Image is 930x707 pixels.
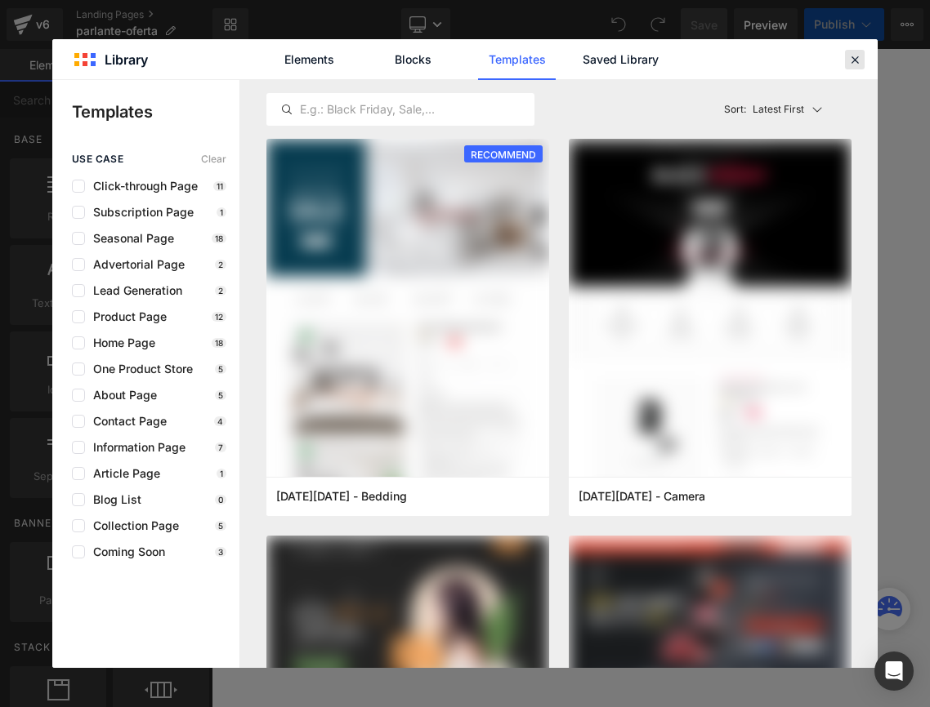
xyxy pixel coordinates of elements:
span: Product Page [85,310,167,323]
a: Saved Library [582,39,659,80]
span: ★★★★★ [10,460,65,482]
p: 18 [212,338,226,348]
span: Collection Page [85,519,179,532]
span: Coming Soon [85,545,165,558]
p: 2 [215,260,226,269]
p: 4 [214,416,226,426]
p: 11 [213,181,226,191]
span: Contact Page [85,415,167,428]
p: 7 [215,442,226,452]
button: Latest FirstSort:Latest First [718,93,852,126]
p: 3 [215,547,226,557]
p: 5 [215,390,226,400]
p: 18 [212,233,226,243]
span: Black Friday - Camera [579,489,705,504]
a: Templates [478,39,556,80]
span: Cyber Monday - Bedding [276,489,407,504]
a: Blocks [374,39,452,80]
p: Latest First [753,102,804,117]
span: One Product Store [85,362,193,376]
p: 1 [217,207,226,217]
a: Elements [271,39,348,80]
p: 0 [215,495,226,505]
input: E.g.: Black Friday, Sale,... [267,100,534,119]
span: Article Page [85,467,160,480]
span: Lead Generation [85,284,182,297]
p: 1 [217,469,226,478]
span: Subscription Page [85,206,194,219]
span: Blog List [85,493,141,506]
span: use case [72,153,123,165]
p: 2 [215,286,226,296]
span: Click-through Page [85,180,198,193]
p: 12 [212,312,226,322]
span: Home Page [85,336,155,349]
span: Sort: [724,104,746,115]
p: 5 [215,521,226,531]
div: Open Intercom Messenger [874,651,914,691]
span: +5000 Clientes felices y satisfechos [72,461,268,482]
span: About Page [85,389,157,402]
span: Advertorial Page [85,258,185,271]
p: 5 [215,364,226,374]
span: RECOMMEND [464,145,543,164]
span: Seasonal Page [85,232,174,245]
p: Templates [72,100,239,124]
span: Clear [201,153,226,165]
span: Information Page [85,441,186,454]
